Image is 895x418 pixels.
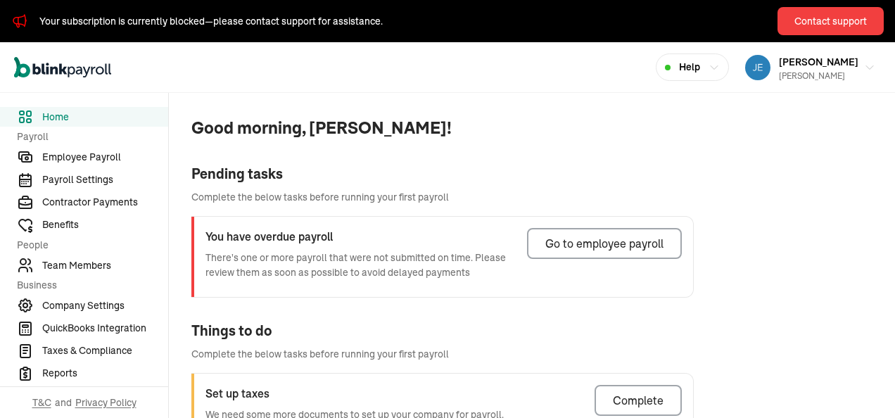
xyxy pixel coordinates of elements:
span: Taxes & Compliance [42,343,168,358]
span: Privacy Policy [75,395,137,410]
span: QuickBooks Integration [42,321,168,336]
span: Complete the below tasks before running your first payroll [191,347,694,362]
div: Pending tasks [191,163,694,184]
iframe: Chat Widget [580,23,895,418]
span: Company Settings [42,298,168,313]
button: Contact support [777,7,884,35]
span: Employee Payroll [42,150,168,165]
span: Team Members [42,258,168,273]
p: There's one or more payroll that were not submitted on time. Please review them as soon as possib... [205,251,516,280]
div: Things to do [191,320,694,341]
div: Go to employee payroll [545,235,664,252]
span: Complete the below tasks before running your first payroll [191,190,694,205]
div: Your subscription is currently blocked—please contact support for assistance. [39,14,383,29]
span: Business [17,278,160,293]
span: Payroll Settings [42,172,168,187]
span: Good morning, [PERSON_NAME]! [191,115,694,141]
span: T&C [32,395,51,410]
h3: You have overdue payroll [205,228,516,245]
button: Go to employee payroll [527,228,682,259]
span: Home [42,110,168,125]
span: Reports [42,366,168,381]
h3: Set up taxes [205,385,504,402]
nav: Global [14,47,111,88]
span: Benefits [42,217,168,232]
span: People [17,238,160,253]
span: Payroll [17,129,160,144]
span: Contractor Payments [42,195,168,210]
div: Contact support [794,14,867,29]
